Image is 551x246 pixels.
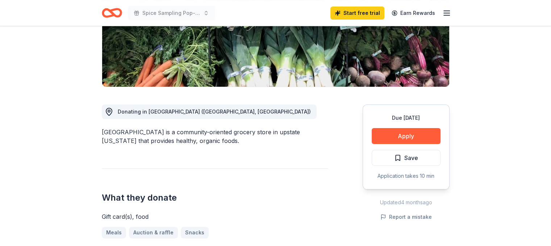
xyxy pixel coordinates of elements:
[372,128,441,144] button: Apply
[142,9,200,17] span: Spice Sampling Pop-Up
[363,198,450,207] div: Updated 4 months ago
[102,227,126,238] a: Meals
[102,4,122,21] a: Home
[372,150,441,166] button: Save
[372,172,441,180] div: Application takes 10 min
[404,153,418,163] span: Save
[372,114,441,122] div: Due [DATE]
[102,212,328,221] div: Gift card(s), food
[102,128,328,145] div: [GEOGRAPHIC_DATA] is a community-oriented grocery store in upstate [US_STATE] that provides healt...
[128,6,215,20] button: Spice Sampling Pop-Up
[387,7,439,20] a: Earn Rewards
[102,192,328,204] h2: What they donate
[118,108,311,115] span: Donating in [GEOGRAPHIC_DATA] ([GEOGRAPHIC_DATA], [GEOGRAPHIC_DATA])
[380,213,432,221] button: Report a mistake
[129,227,178,238] a: Auction & raffle
[181,227,209,238] a: Snacks
[330,7,384,20] a: Start free trial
